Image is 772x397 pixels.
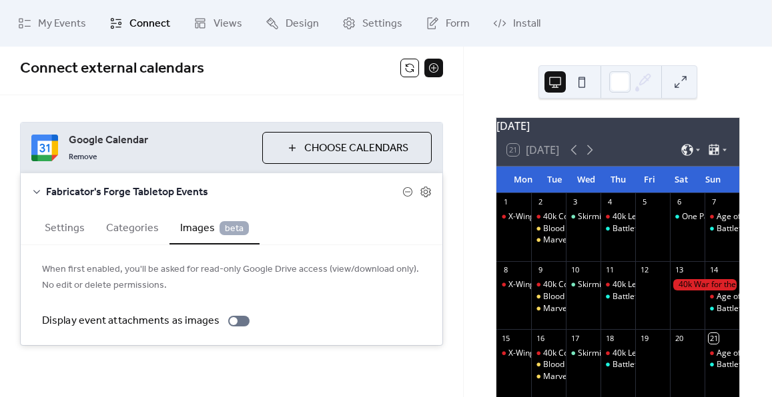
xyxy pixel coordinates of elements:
div: X-Wing [496,348,531,359]
div: Blood Bowl [543,359,585,370]
span: Images [180,220,249,236]
div: 6 [674,197,684,207]
div: 11 [605,265,615,275]
div: Wed [570,167,602,193]
div: 40k Coaching Games Night [531,211,566,222]
button: Choose Calendars [262,132,432,164]
div: 9 [535,265,545,275]
span: Form [446,16,470,32]
div: 18 [605,333,615,343]
div: Marvel Crisis Protocol [543,303,625,314]
a: Form [416,5,480,41]
div: 14 [709,265,719,275]
div: Battletech [613,223,651,234]
div: X-Wing [496,279,531,290]
div: [DATE] [496,118,739,134]
div: Sat [665,167,697,193]
span: When first enabled, you'll be asked for read-only Google Drive access (view/download only). No ed... [42,262,421,294]
div: Battletech [613,359,651,370]
div: 4 [605,197,615,207]
div: Marvel Crisis Protocol [531,303,566,314]
div: Age of Sigmar [717,211,769,222]
div: Tue [539,167,570,193]
div: Marvel Crisis Protocol [543,234,625,246]
div: Blood Bowl [543,223,585,234]
div: Battletech [601,223,635,234]
img: google [31,135,58,161]
span: Settings [362,16,402,32]
button: Categories [95,210,169,243]
div: Battletech [705,223,739,234]
div: Age of Sigmar [705,291,739,302]
a: Connect [99,5,180,41]
button: Images beta [169,210,260,244]
span: Remove [69,152,97,163]
div: 8 [500,265,510,275]
div: X-Wing [496,211,531,222]
div: 1 [500,197,510,207]
a: My Events [8,5,96,41]
div: Skirmish Games [566,279,601,290]
div: 15 [500,333,510,343]
div: 10 [570,265,580,275]
div: 3 [570,197,580,207]
span: Design [286,16,319,32]
div: Battletech [705,303,739,314]
div: 40k League [601,348,635,359]
div: Battletech [601,291,635,302]
div: Skirmish Games [578,211,639,222]
div: Skirmish Games [578,279,639,290]
a: Install [483,5,550,41]
div: X-Wing [508,211,534,222]
div: Display event attachments as images [42,313,220,329]
div: Battletech [705,359,739,370]
div: Sun [697,167,729,193]
div: Marvel Crisis Protocol [531,234,566,246]
span: Google Calendar [69,133,252,149]
div: Battletech [717,303,755,314]
div: 13 [674,265,684,275]
div: Skirmish Games [566,211,601,222]
div: Marvel Crisis Protocol [543,371,625,382]
div: Battletech [717,359,755,370]
div: 40k League [601,211,635,222]
div: Blood Bowl [531,223,566,234]
div: 40k Coaching Games Night [531,279,566,290]
span: beta [220,221,249,235]
div: Mon [507,167,538,193]
a: Design [256,5,329,41]
div: 40k Coaching Games Night [543,348,644,359]
div: 40k Coaching Games Night [543,211,644,222]
div: 16 [535,333,545,343]
div: Marvel Crisis Protocol [531,371,566,382]
div: Age of Sigmar [717,348,769,359]
span: Connect [129,16,170,32]
div: Thu [602,167,633,193]
div: Age of Sigmar [705,211,739,222]
span: Connect external calendars [20,54,204,83]
div: Fri [634,167,665,193]
div: X-Wing [508,348,534,359]
a: Views [183,5,252,41]
a: Settings [332,5,412,41]
div: 19 [639,333,649,343]
div: 40k Coaching Games Night [531,348,566,359]
div: 17 [570,333,580,343]
div: One Page Rules Tournament [670,211,705,222]
div: 40k League [613,211,655,222]
div: 40k War for the Forge '25 Grand Tournament [670,279,739,290]
div: Skirmish Games [578,348,639,359]
div: Skirmish Games [566,348,601,359]
div: Blood Bowl [543,291,585,302]
div: 20 [674,333,684,343]
button: Settings [34,210,95,243]
span: My Events [38,16,86,32]
div: Battletech [601,359,635,370]
div: 5 [639,197,649,207]
div: Age of Sigmar [717,291,769,302]
div: Age of Sigmar [705,348,739,359]
div: 2 [535,197,545,207]
div: 40k Coaching Games Night [543,279,644,290]
div: Blood Bowl [531,291,566,302]
div: Battletech [717,223,755,234]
